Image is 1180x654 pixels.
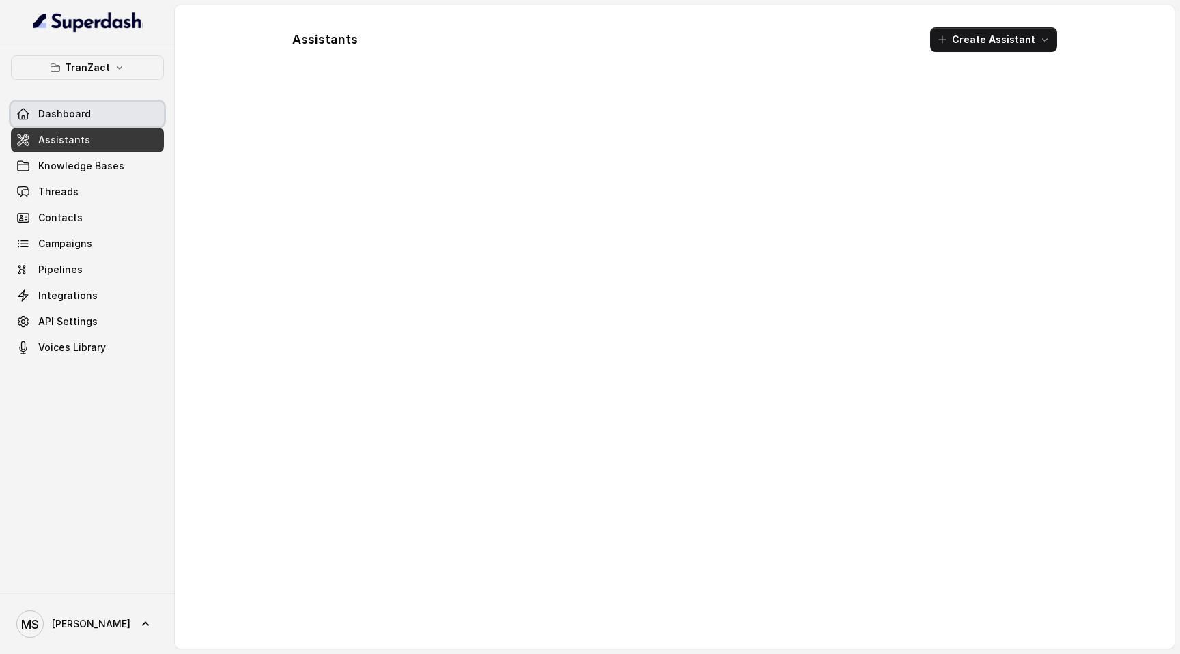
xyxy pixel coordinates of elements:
[38,211,83,225] span: Contacts
[38,133,90,147] span: Assistants
[11,283,164,308] a: Integrations
[11,154,164,178] a: Knowledge Bases
[11,55,164,80] button: TranZact
[11,205,164,230] a: Contacts
[52,617,130,631] span: [PERSON_NAME]
[11,180,164,204] a: Threads
[11,605,164,643] a: [PERSON_NAME]
[38,289,98,302] span: Integrations
[38,159,124,173] span: Knowledge Bases
[11,257,164,282] a: Pipelines
[11,128,164,152] a: Assistants
[38,341,106,354] span: Voices Library
[33,11,143,33] img: light.svg
[38,263,83,276] span: Pipelines
[65,59,110,76] p: TranZact
[11,309,164,334] a: API Settings
[292,29,358,51] h1: Assistants
[11,231,164,256] a: Campaigns
[11,102,164,126] a: Dashboard
[38,185,79,199] span: Threads
[38,237,92,251] span: Campaigns
[38,315,98,328] span: API Settings
[21,617,39,631] text: MS
[38,107,91,121] span: Dashboard
[11,335,164,360] a: Voices Library
[930,27,1057,52] button: Create Assistant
